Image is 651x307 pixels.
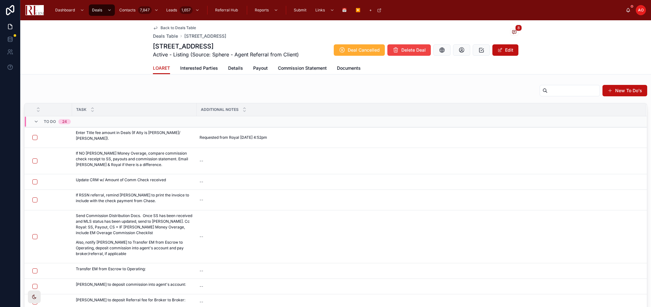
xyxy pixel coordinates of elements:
p: Send Commission Distribution Docs. Once SS has been received and MLS status has been updated, sen... [76,213,193,236]
a: Commission Statement [278,62,327,75]
span: Reports [255,8,269,13]
span: Documents [337,65,361,71]
a: Links [312,4,338,16]
p: Also, notify [PERSON_NAME] to Transfer EM from Escrow to Operating, deposit commission into agent... [76,240,193,257]
p: [PERSON_NAME] to deposit Referral fee for Broker to Broker: [76,297,185,303]
a: Interested Parties [180,62,218,75]
a: 📅 [339,4,351,16]
span: Links [315,8,325,13]
a: Referral Hub [212,4,242,16]
span: LOARET [153,65,170,71]
span: Additional Notes [201,107,239,112]
p: Transfer EM from Escrow to Operating: [76,266,146,272]
span: ▶️ [356,8,360,13]
a: LOARET [153,62,170,74]
span: Referral Hub [215,8,238,13]
span: To Do [44,119,56,124]
span: Requested from Royal [DATE] 4:52pm [200,135,267,140]
a: ▶️ [352,4,365,16]
p: If RSSN referral, remind [PERSON_NAME] to print the invoice to include with the check payment fro... [76,192,193,204]
a: + [366,4,385,16]
div: 24 [62,119,67,124]
div: -- [200,268,203,273]
button: New To Do's [602,85,647,96]
div: scrollable content [49,3,626,17]
span: Active - Listing (Source: Sphere - Agent Referral from Client) [153,51,299,58]
div: -- [200,299,203,304]
div: -- [200,179,203,184]
span: Deal Cancelled [348,47,380,53]
div: -- [200,197,203,202]
span: Commission Statement [278,65,327,71]
a: Reports [252,4,281,16]
a: Contacts7,847 [116,4,162,16]
img: App logo [25,5,44,15]
a: Submit [291,4,311,16]
a: Leads1,657 [163,4,203,16]
a: Deals [89,4,115,16]
p: If NO [PERSON_NAME] Money Overage, compare commission check receipt to SS, payouts and commission... [76,150,193,168]
span: Back to Deals Table [161,25,196,30]
span: Delete Deal [401,47,426,53]
a: Documents [337,62,361,75]
a: Payout [253,62,268,75]
button: 8 [510,29,518,36]
a: Deals Table [153,33,178,39]
div: -- [200,234,203,239]
span: Deals [92,8,102,13]
span: AO [638,8,644,13]
button: Delete Deal [387,44,431,56]
a: Back to Deals Table [153,25,196,30]
a: [STREET_ADDRESS] [184,33,226,39]
span: Details [228,65,243,71]
span: Leads [166,8,177,13]
span: Interested Parties [180,65,218,71]
a: Details [228,62,243,75]
span: Payout [253,65,268,71]
span: Dashboard [55,8,75,13]
button: Deal Cancelled [334,44,385,56]
p: Update CRM w/ Amount of Comm Check received [76,177,166,183]
div: -- [200,284,203,289]
div: 1,657 [180,6,193,14]
p: Enter Title fee amount in Deals (If Atty is [PERSON_NAME]/ [PERSON_NAME]). [76,130,193,141]
span: Submit [294,8,306,13]
div: 7,847 [138,6,152,14]
p: [PERSON_NAME] to deposit commission into agent's account: [76,282,186,287]
span: Contacts [119,8,135,13]
div: -- [200,158,203,163]
a: Dashboard [52,4,88,16]
span: Task [76,107,87,112]
button: Edit [492,44,518,56]
span: + [369,8,372,13]
h1: [STREET_ADDRESS] [153,42,299,51]
span: 📅 [342,8,347,13]
span: 8 [515,25,522,31]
